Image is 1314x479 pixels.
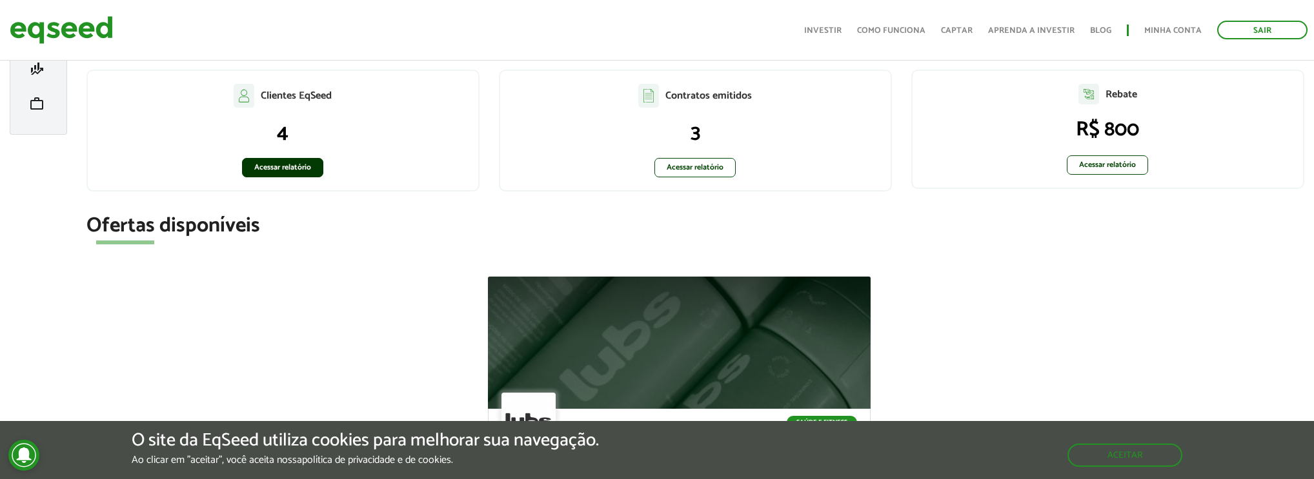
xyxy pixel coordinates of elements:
button: Aceitar [1067,444,1182,467]
img: agent-relatorio.svg [1078,84,1099,104]
img: agent-contratos.svg [638,84,659,108]
a: Investir [804,26,842,35]
a: Captar [941,26,973,35]
img: agent-clientes.svg [234,84,254,107]
h5: O site da EqSeed utiliza cookies para melhorar sua navegação. [132,431,599,451]
a: work [20,96,57,112]
a: Acessar relatório [242,158,323,177]
a: Acessar relatório [654,158,736,177]
p: Clientes EqSeed [261,90,332,102]
p: 3 [513,121,878,145]
a: Sair [1217,21,1308,39]
img: EqSeed [10,13,113,47]
a: política de privacidade e de cookies [302,455,451,465]
span: finance_mode [29,61,45,77]
li: Minha simulação [17,52,60,86]
p: Rebate [1106,88,1137,101]
p: 4 [101,121,465,145]
p: R$ 800 [925,117,1290,142]
li: Meu portfólio [17,86,60,121]
a: finance_mode [20,61,57,77]
a: Minha conta [1144,26,1202,35]
p: Contratos emitidos [665,90,752,102]
a: Como funciona [857,26,925,35]
a: Blog [1090,26,1111,35]
p: Ao clicar em "aceitar", você aceita nossa . [132,454,599,466]
p: Saúde e Fitness [787,416,857,429]
span: work [29,96,45,112]
a: Aprenda a investir [988,26,1075,35]
a: Acessar relatório [1067,155,1148,175]
h2: Ofertas disponíveis [86,215,1304,237]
